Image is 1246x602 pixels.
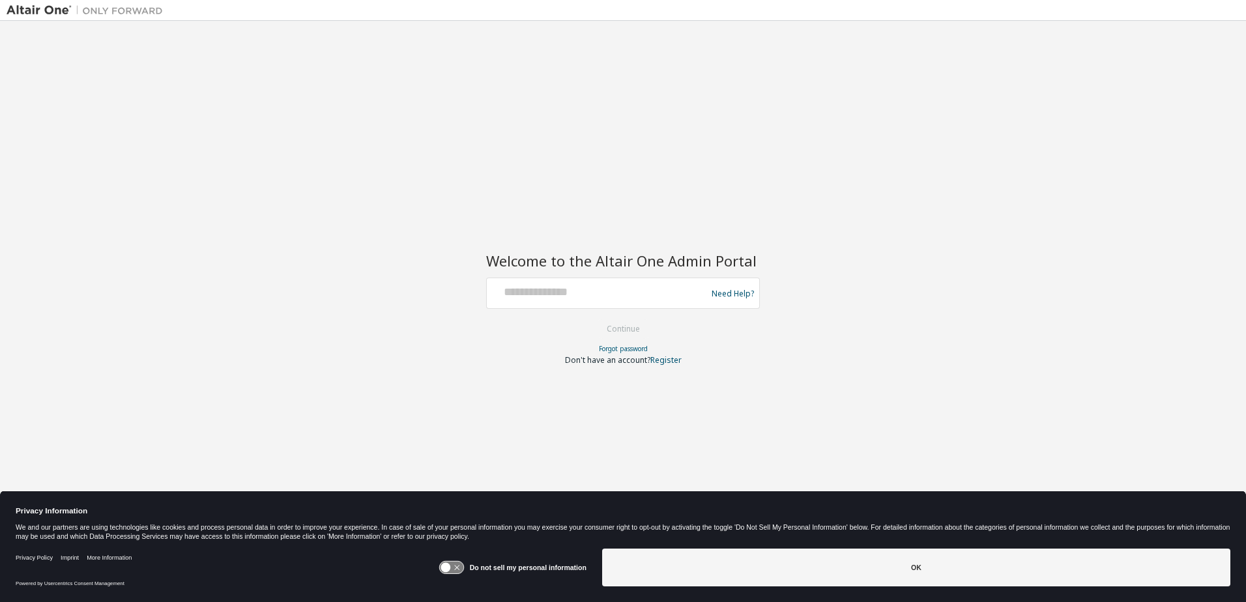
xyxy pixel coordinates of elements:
[712,293,754,294] a: Need Help?
[486,251,760,270] h2: Welcome to the Altair One Admin Portal
[599,344,648,353] a: Forgot password
[565,354,650,365] span: Don't have an account?
[7,4,169,17] img: Altair One
[650,354,682,365] a: Register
